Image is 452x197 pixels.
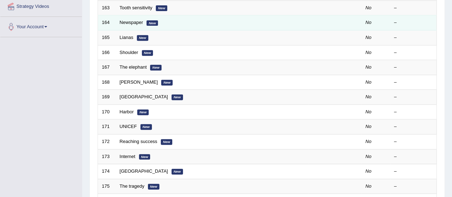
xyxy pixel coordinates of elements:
a: Harbor [120,109,134,114]
a: The elephant [120,64,147,70]
td: 172 [98,134,116,149]
a: The tragedy [120,183,144,189]
em: No [366,20,372,25]
div: – [394,183,433,190]
div: – [394,153,433,160]
em: New [142,50,153,56]
a: Shoulder [120,50,138,55]
em: New [137,35,148,41]
div: – [394,19,433,26]
div: – [394,64,433,71]
em: No [366,183,372,189]
em: New [137,109,149,115]
a: Tooth sensitivity [120,5,153,10]
td: 165 [98,30,116,45]
em: New [156,5,167,11]
a: [GEOGRAPHIC_DATA] [120,168,168,174]
em: No [366,64,372,70]
td: 167 [98,60,116,75]
td: 171 [98,119,116,134]
em: New [148,184,159,189]
em: New [139,154,150,160]
td: 170 [98,104,116,119]
em: No [366,50,372,55]
a: Internet [120,154,135,159]
em: New [146,20,158,26]
div: – [394,34,433,41]
a: Reaching success [120,139,158,144]
em: No [366,124,372,129]
a: [PERSON_NAME] [120,79,158,85]
div: – [394,168,433,175]
div: – [394,109,433,115]
a: Lianas [120,35,133,40]
a: UNICEF [120,124,137,129]
em: New [161,80,173,85]
div: – [394,94,433,100]
em: No [366,109,372,114]
em: No [366,94,372,99]
em: No [366,168,372,174]
td: 173 [98,149,116,164]
td: 164 [98,15,116,30]
div: – [394,138,433,145]
em: New [150,65,162,70]
a: Newspaper [120,20,143,25]
em: New [140,124,152,130]
a: [GEOGRAPHIC_DATA] [120,94,168,99]
td: 174 [98,164,116,179]
em: No [366,154,372,159]
em: New [161,139,172,145]
em: No [366,35,372,40]
div: – [394,123,433,130]
em: No [366,139,372,144]
td: 175 [98,179,116,194]
em: New [172,169,183,174]
td: 163 [98,0,116,15]
em: No [366,5,372,10]
div: – [394,79,433,86]
em: New [172,94,183,100]
td: 168 [98,75,116,90]
div: – [394,49,433,56]
td: 166 [98,45,116,60]
a: Your Account [0,17,82,35]
div: – [394,5,433,11]
em: No [366,79,372,85]
td: 169 [98,90,116,105]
